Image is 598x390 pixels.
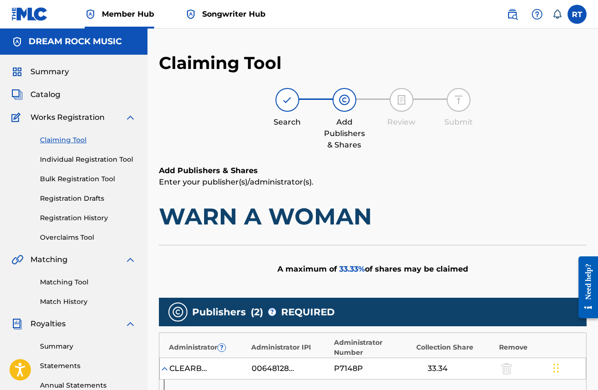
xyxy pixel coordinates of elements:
[11,89,23,100] img: Catalog
[40,155,136,165] a: Individual Registration Tool
[435,117,482,128] div: Submit
[40,277,136,287] a: Matching Tool
[40,213,136,223] a: Registration History
[202,9,265,19] span: Songwriter Hub
[159,176,587,188] p: Enter your publisher(s)/administrator(s).
[159,165,587,176] h6: Add Publishers & Shares
[264,117,311,128] div: Search
[125,254,136,265] img: expand
[85,9,96,20] img: Top Rightsholder
[453,94,464,106] img: step indicator icon for Submit
[11,254,23,265] img: Matching
[339,94,350,106] img: step indicator icon for Add Publishers & Shares
[552,10,562,19] div: Notifications
[334,338,412,358] div: Administrator Number
[11,89,60,100] a: CatalogCatalog
[40,361,136,371] a: Statements
[40,194,136,204] a: Registration Drafts
[499,342,577,352] div: Remove
[553,354,559,382] div: Drag
[30,89,60,100] span: Catalog
[159,52,282,74] h2: Claiming Tool
[40,233,136,243] a: Overclaims Tool
[321,117,368,151] div: Add Publishers & Shares
[30,318,66,330] span: Royalties
[172,306,184,318] img: publishers
[11,7,48,21] img: MLC Logo
[282,94,293,106] img: step indicator icon for Search
[251,305,263,319] span: ( 2 )
[268,308,276,316] span: ?
[416,342,494,352] div: Collection Share
[568,5,587,24] div: User Menu
[125,112,136,123] img: expand
[40,174,136,184] a: Bulk Registration Tool
[281,305,335,319] span: REQUIRED
[159,245,587,293] div: A maximum of of shares may be claimed
[40,297,136,307] a: Match History
[11,318,23,330] img: Royalties
[30,254,68,265] span: Matching
[40,135,136,145] a: Claiming Tool
[507,9,518,20] img: search
[550,344,598,390] iframe: Chat Widget
[169,342,246,352] div: Administrator
[185,9,196,20] img: Top Rightsholder
[339,264,365,273] span: 33.33 %
[396,94,407,106] img: step indicator icon for Review
[571,247,598,328] iframe: Resource Center
[192,305,246,319] span: Publishers
[378,117,425,128] div: Review
[125,318,136,330] img: expand
[29,36,122,47] h5: DREAM ROCK MUSIC
[251,342,329,352] div: Administrator IPI
[503,5,522,24] a: Public Search
[102,9,154,19] span: Member Hub
[11,66,69,78] a: SummarySummary
[531,9,543,20] img: help
[11,112,24,123] img: Works Registration
[30,66,69,78] span: Summary
[528,5,547,24] div: Help
[159,202,587,231] h1: WARN A WOMAN
[30,112,105,123] span: Works Registration
[11,36,23,48] img: Accounts
[160,364,169,373] img: expand-cell-toggle
[218,344,225,351] span: ?
[40,341,136,351] a: Summary
[11,66,23,78] img: Summary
